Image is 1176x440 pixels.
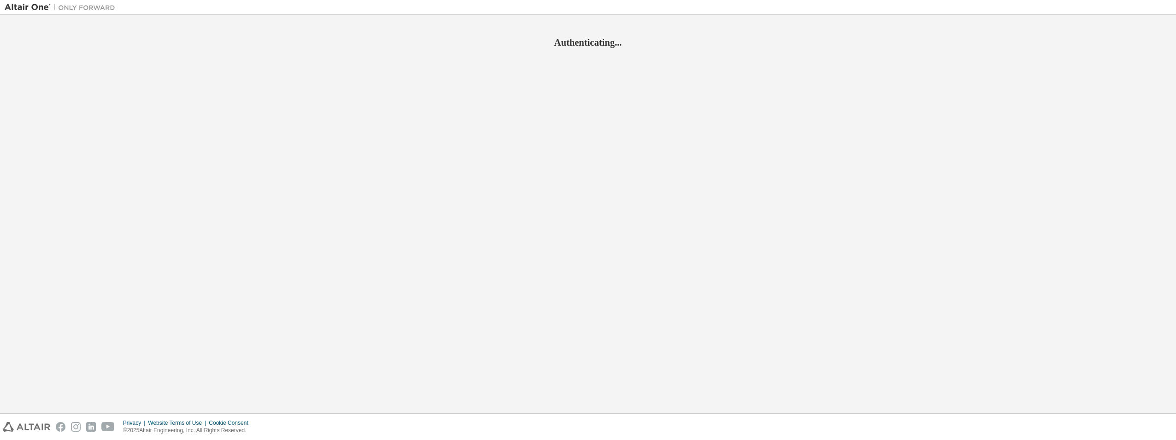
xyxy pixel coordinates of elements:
[86,422,96,432] img: linkedin.svg
[5,3,120,12] img: Altair One
[123,419,148,427] div: Privacy
[101,422,115,432] img: youtube.svg
[209,419,253,427] div: Cookie Consent
[148,419,209,427] div: Website Terms of Use
[123,427,254,434] p: © 2025 Altair Engineering, Inc. All Rights Reserved.
[3,422,50,432] img: altair_logo.svg
[56,422,65,432] img: facebook.svg
[71,422,81,432] img: instagram.svg
[5,36,1171,48] h2: Authenticating...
